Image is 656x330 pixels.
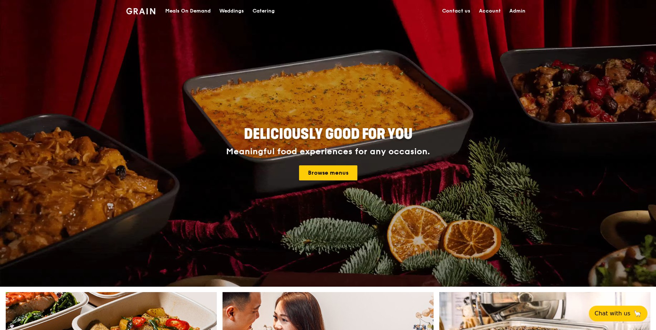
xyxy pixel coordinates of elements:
[165,0,211,22] div: Meals On Demand
[248,0,279,22] a: Catering
[299,165,357,180] a: Browse menus
[126,8,155,14] img: Grain
[253,0,275,22] div: Catering
[633,309,642,318] span: 🦙
[219,0,244,22] div: Weddings
[199,147,457,157] div: Meaningful food experiences for any occasion.
[475,0,505,22] a: Account
[594,309,630,318] span: Chat with us
[215,0,248,22] a: Weddings
[438,0,475,22] a: Contact us
[589,306,647,321] button: Chat with us🦙
[505,0,530,22] a: Admin
[244,126,412,143] span: Deliciously good for you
